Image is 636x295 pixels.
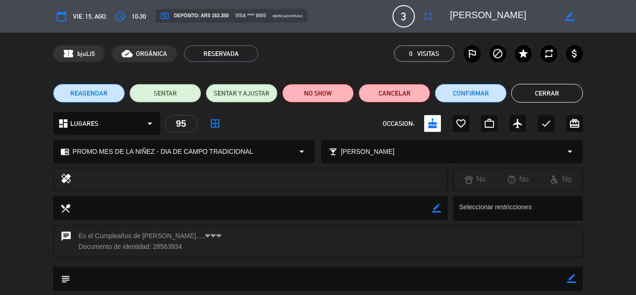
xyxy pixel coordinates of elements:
i: cake [427,118,438,129]
i: border_color [432,204,441,213]
span: mercadopago [272,13,302,19]
span: confirmation_number [63,48,74,59]
i: work_outline [484,118,495,129]
span: ORGÁNICA [136,48,167,59]
button: fullscreen [419,8,436,25]
span: vie. 15, ago. [73,11,107,22]
em: Visitas [417,48,439,59]
div: Es el Cumpleaños de [PERSON_NAME].....❤❤❤ Documento de identidad: 28563934 [53,226,583,257]
i: chrome_reader_mode [61,147,69,156]
i: arrow_drop_down [144,118,156,129]
i: check [541,118,552,129]
i: cloud_done [122,48,133,59]
button: SENTAR [129,84,201,103]
span: PROMO MES DE LA NIÑEZ - DIA DE CAMPO TRADICIONAL [73,146,253,157]
span: REAGENDAR [70,89,108,98]
i: fullscreen [422,11,433,22]
span: 10:30 [132,11,146,22]
div: No [453,173,496,185]
i: block [492,48,503,59]
i: star [518,48,529,59]
span: 3 [392,5,415,27]
i: favorite_border [455,118,467,129]
i: arrow_drop_down [296,146,307,157]
span: 0 [409,48,413,59]
button: Confirmar [435,84,507,103]
span: RESERVADA [184,45,258,62]
span: OCCASION: [383,118,414,129]
button: SENTAR Y AJUSTAR [206,84,277,103]
i: border_color [567,274,576,283]
button: Cerrar [511,84,583,103]
i: border_color [565,12,574,21]
i: arrow_drop_down [564,146,575,157]
span: Depósito: ARS 163.350 [160,11,229,21]
i: repeat [543,48,555,59]
button: access_time [112,8,129,25]
div: 95 [165,115,197,132]
div: No [497,173,540,185]
i: attach_money [569,48,580,59]
i: border_all [210,118,221,129]
i: dashboard [58,118,69,129]
button: calendar_today [53,8,70,25]
button: REAGENDAR [53,84,125,103]
i: healing [61,173,72,186]
i: access_time [115,11,126,22]
button: NO SHOW [282,84,354,103]
div: No [540,173,582,185]
i: local_bar [329,147,338,156]
span: [PERSON_NAME] [341,146,394,157]
i: chat [61,231,72,252]
i: subject [60,274,70,284]
span: LUGARES [70,118,98,129]
i: outlined_flag [467,48,478,59]
span: bjuLl5 [77,48,95,59]
i: local_dining [60,203,70,213]
i: calendar_today [56,11,67,22]
i: local_atm [160,11,169,21]
i: card_giftcard [569,118,580,129]
button: Cancelar [359,84,430,103]
i: airplanemode_active [512,118,523,129]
